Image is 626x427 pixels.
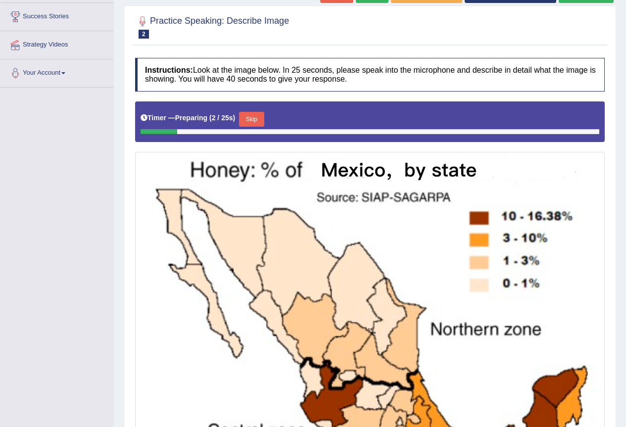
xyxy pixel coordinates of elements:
[0,59,113,84] a: Your Account
[0,3,113,28] a: Success Stories
[145,66,193,74] b: Instructions:
[141,114,235,122] h5: Timer —
[212,114,233,122] b: 2 / 25s
[139,30,149,39] span: 2
[0,31,113,56] a: Strategy Videos
[209,114,212,122] b: (
[135,58,605,91] h4: Look at the image below. In 25 seconds, please speak into the microphone and describe in detail w...
[233,114,236,122] b: )
[239,112,264,127] button: Skip
[175,114,207,122] b: Preparing
[135,14,289,39] h2: Practice Speaking: Describe Image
